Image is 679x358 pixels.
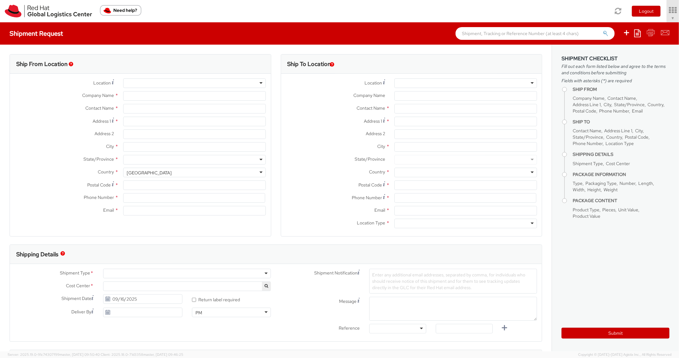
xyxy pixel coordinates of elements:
[585,180,617,186] span: Packaging Type
[562,328,669,339] button: Submit
[573,102,601,107] span: Address Line 1
[61,295,91,302] span: Shipment Date
[573,172,669,177] h4: Package Information
[604,128,632,134] span: Address Line 1
[101,352,183,357] span: Client: 2025.18.0-71d3358
[647,102,663,107] span: Country
[374,207,385,213] span: Email
[60,270,90,277] span: Shipment Type
[85,105,114,111] span: Contact Name
[339,325,360,331] span: Reference
[87,182,111,188] span: Postal Code
[5,5,92,18] img: rh-logistics-00dfa346123c4ec078e1.svg
[352,195,382,201] span: Phone Number
[562,77,669,84] span: Fields with asterisks (*) are required
[573,95,605,101] span: Company Name
[71,309,91,315] span: Deliver By
[195,310,202,316] div: PM
[573,87,669,92] h4: Ship From
[604,102,611,107] span: City
[16,251,58,258] h3: Shipping Details
[671,16,675,21] span: ▼
[587,187,601,193] span: Height
[93,80,111,86] span: Location
[364,80,382,86] span: Location
[573,198,669,203] h4: Package Content
[562,63,669,76] span: Fill out each form listed below and agree to the terms and conditions before submitting
[632,6,661,17] button: Logout
[619,180,635,186] span: Number
[599,108,629,114] span: Phone Number
[100,5,141,16] button: Need help?
[562,56,669,62] h3: Shipment Checklist
[127,170,172,176] div: [GEOGRAPHIC_DATA]
[635,128,643,134] span: City
[60,352,100,357] span: master, [DATE] 09:50:40
[578,352,671,357] span: Copyright © [DATE]-[DATE] Agistix Inc., All Rights Reserved
[606,161,630,166] span: Cost Center
[358,182,382,188] span: Postal Code
[573,207,599,213] span: Product Type
[106,143,114,149] span: City
[638,180,653,186] span: Length
[83,156,114,162] span: State/Province
[573,187,584,193] span: Width
[573,128,601,134] span: Contact Name
[103,207,114,213] span: Email
[192,298,196,302] input: Return label required
[143,352,183,357] span: master, [DATE] 09:46:25
[355,156,385,162] span: State/Province
[366,131,385,136] span: Address 2
[353,92,385,98] span: Company Name
[377,143,385,149] span: City
[606,134,622,140] span: Country
[98,169,114,175] span: Country
[287,61,331,67] h3: Ship To Location
[573,213,600,219] span: Product Value
[607,95,636,101] span: Contact Name
[192,296,241,303] label: Return label required
[93,118,111,124] span: Address 1
[632,108,643,114] span: Email
[573,152,669,157] h4: Shipping Details
[372,272,525,290] span: Enter any additional email addresses, separated by comma, for individuals who should receive noti...
[8,352,100,357] span: Server: 2025.19.0-91c74307f99
[314,270,357,276] span: Shipment Notification
[573,161,603,166] span: Shipment Type
[84,194,114,200] span: Phone Number
[364,118,382,124] span: Address 1
[618,207,638,213] span: Unit Value
[573,120,669,124] h4: Ship To
[573,141,603,146] span: Phone Number
[66,282,90,290] span: Cost Center
[456,27,615,40] input: Shipment, Tracking or Reference Number (at least 4 chars)
[573,108,596,114] span: Postal Code
[16,61,67,67] h3: Ship From Location
[95,131,114,136] span: Address 2
[10,30,63,37] h4: Shipment Request
[614,102,645,107] span: State/Province
[604,187,618,193] span: Weight
[82,92,114,98] span: Company Name
[369,169,385,175] span: Country
[602,207,615,213] span: Pieces
[605,141,634,146] span: Location Type
[357,220,385,226] span: Location Type
[573,134,603,140] span: State/Province
[625,134,648,140] span: Postal Code
[339,298,357,304] span: Message
[573,180,583,186] span: Type
[357,105,385,111] span: Contact Name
